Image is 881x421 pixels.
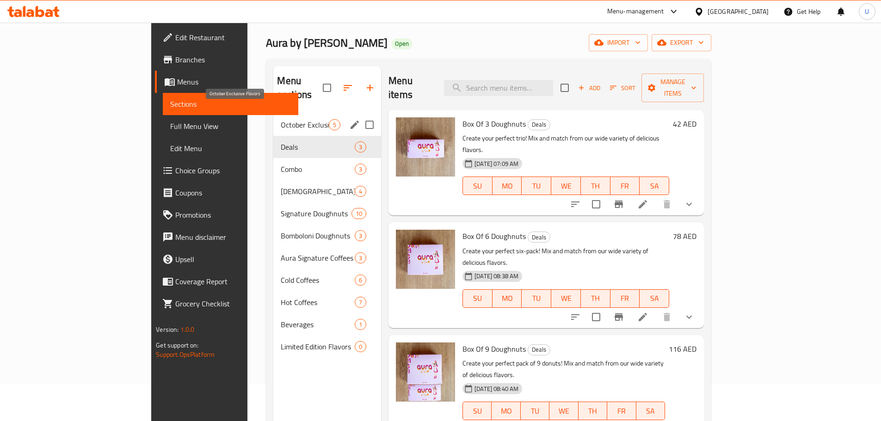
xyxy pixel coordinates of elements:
a: Upsell [155,248,298,270]
button: TU [522,289,551,308]
span: Select to update [586,195,606,214]
button: TH [581,289,610,308]
span: 3 [355,232,366,240]
button: import [589,34,648,51]
span: 5 [329,121,340,129]
div: Beverages1 [273,313,381,336]
svg: Show Choices [684,199,695,210]
a: Full Menu View [163,115,298,137]
svg: Show Choices [684,311,695,323]
button: WE [549,402,578,420]
span: SA [640,404,661,418]
div: Deals [528,344,550,355]
div: items [329,119,340,130]
div: Bomboloni Doughnuts3 [273,225,381,247]
span: Open [391,40,413,48]
button: FR [610,289,640,308]
div: items [355,230,366,241]
button: Manage items [641,73,704,102]
span: Menus [177,76,291,87]
div: Deals [528,232,550,243]
button: TU [521,402,549,420]
span: 0 [355,342,366,351]
div: October Exclusive Flavors5edit [273,114,381,136]
span: 1.0.0 [180,323,194,336]
h2: Menu sections [277,74,323,102]
div: Signature Doughnuts10 [273,202,381,225]
span: export [659,37,704,49]
div: items [355,319,366,330]
div: Limited Edition Flavors0 [273,336,381,358]
div: items [355,341,366,352]
button: WE [551,177,581,195]
a: Menus [155,71,298,93]
span: Box Of 3 Doughnuts [462,117,526,131]
a: Edit menu item [637,311,648,323]
span: October Exclusive Flavors [281,119,329,130]
span: Beverages [281,319,355,330]
span: Aura Signature Coffees [281,252,355,263]
div: Korean Milk Doughnuts [281,186,355,197]
button: Branch-specific-item [608,193,630,215]
span: Add [577,83,602,93]
p: Create your perfect trio! Mix and match from our wide variety of delicious flavors. [462,133,669,156]
button: SU [462,289,493,308]
button: sort-choices [564,193,586,215]
span: Deals [281,141,355,153]
button: MO [493,289,522,308]
span: Cold Coffees [281,275,355,286]
span: Sort [610,83,635,93]
p: Create your perfect six-pack! Mix and match from our wide variety of delicious flavors. [462,245,669,268]
div: [DEMOGRAPHIC_DATA] Milk Doughnuts4 [273,180,381,202]
h6: 42 AED [673,117,696,130]
a: Coverage Report [155,270,298,293]
input: search [444,80,553,96]
button: MO [492,402,520,420]
span: WE [553,404,574,418]
button: MO [493,177,522,195]
button: Branch-specific-item [608,306,630,328]
span: [DATE] 08:38 AM [471,272,522,281]
span: SU [467,292,489,305]
img: Box Of 3 Doughnuts [396,117,455,177]
span: Full Menu View [170,121,291,132]
span: [DATE] 08:40 AM [471,384,522,393]
button: edit [348,118,362,132]
h2: Menu items [388,74,433,102]
span: Coupons [175,187,291,198]
button: sort-choices [564,306,586,328]
span: Menu disclaimer [175,232,291,243]
div: items [355,297,366,308]
span: Box Of 9 Doughnuts [462,342,526,356]
span: WE [555,179,577,193]
span: Bomboloni Doughnuts [281,230,355,241]
a: Choice Groups [155,159,298,182]
div: items [355,141,366,153]
div: Limited Edition Flavors [281,341,355,352]
span: TH [585,179,607,193]
span: MO [496,179,518,193]
span: TU [524,404,546,418]
span: MO [495,404,517,418]
button: Add [574,81,604,95]
span: Edit Menu [170,143,291,154]
span: SA [643,179,665,193]
a: Branches [155,49,298,71]
a: Menu disclaimer [155,226,298,248]
button: Sort [608,81,638,95]
div: [GEOGRAPHIC_DATA] [708,6,769,17]
span: FR [614,179,636,193]
button: WE [551,289,581,308]
div: Hot Coffees [281,297,355,308]
button: show more [678,193,700,215]
span: Coverage Report [175,276,291,287]
span: Select to update [586,307,606,327]
span: 6 [355,276,366,285]
span: 10 [352,209,366,218]
button: SA [640,289,669,308]
img: Box Of 9 Doughnuts [396,342,455,402]
span: FR [614,292,636,305]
